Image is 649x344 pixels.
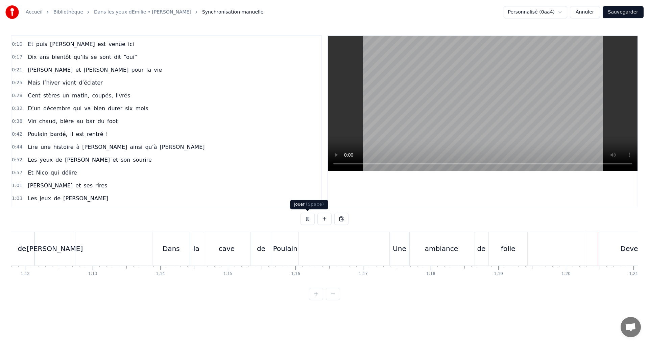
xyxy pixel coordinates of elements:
span: [PERSON_NAME] [27,182,73,189]
span: 0:28 [12,92,22,99]
div: 1:19 [494,271,503,277]
span: au [76,117,84,125]
span: “oui” [123,53,138,61]
span: 1:03 [12,195,22,202]
span: mois [135,105,149,112]
span: Mais [27,79,41,87]
span: venue [108,40,126,48]
span: un [62,92,70,99]
span: [PERSON_NAME] [63,194,109,202]
span: 0:42 [12,131,22,138]
span: Dix [27,53,37,61]
span: pour [130,66,144,74]
span: Lire [27,143,38,151]
div: 1:12 [21,271,30,277]
span: [PERSON_NAME] [159,143,206,151]
span: bar [85,117,96,125]
span: est [97,40,106,48]
span: vie [153,66,163,74]
span: durer [107,105,123,112]
span: Nico [35,169,49,177]
span: [PERSON_NAME] [27,66,73,74]
div: 1:21 [629,271,638,277]
span: histoire [53,143,74,151]
span: foot [106,117,118,125]
span: puis [35,40,48,48]
span: Cent [27,92,41,99]
span: stères [43,92,61,99]
span: bientôt [51,53,72,61]
span: D’un [27,105,41,112]
span: 0:57 [12,169,22,176]
span: bardé, [49,130,68,138]
span: Les [27,156,38,164]
span: yeux [39,156,53,164]
span: rires [95,182,108,189]
span: [PERSON_NAME] [64,156,111,164]
div: folie [501,244,515,254]
span: se [90,53,98,61]
span: qui [73,105,82,112]
span: jeux [39,194,52,202]
span: [PERSON_NAME] [83,66,129,74]
div: ambiance [425,244,458,254]
div: 1:14 [156,271,165,277]
div: 1:15 [223,271,233,277]
div: de [477,244,485,254]
span: bien [93,105,106,112]
span: il [70,130,74,138]
span: 0:44 [12,144,22,151]
span: délire [61,169,78,177]
div: 1:17 [359,271,368,277]
span: vient [62,79,77,87]
span: Poulain [27,130,48,138]
div: la [193,244,199,254]
span: rentré ! [86,130,108,138]
div: Une [393,244,406,254]
div: cave [219,244,235,254]
span: 0:52 [12,157,22,163]
span: 1:01 [12,182,22,189]
span: 0:21 [12,67,22,73]
span: la [146,66,152,74]
span: décembre [43,105,71,112]
span: Les [27,194,38,202]
div: Dans [163,244,180,254]
span: et [75,182,81,189]
span: à [76,143,80,151]
span: est [75,130,85,138]
span: matin, [71,92,90,99]
span: une [40,143,51,151]
span: va [83,105,91,112]
div: 1:20 [561,271,571,277]
span: 0:10 [12,41,22,48]
span: Synchronisation manuelle [202,9,264,16]
span: ( Space ) [306,202,324,207]
span: 0:32 [12,105,22,112]
div: 1:16 [291,271,300,277]
span: et [75,66,81,74]
span: qui [50,169,60,177]
span: bière [59,117,75,125]
a: Accueil [26,9,43,16]
span: six [124,105,133,112]
span: sont [99,53,112,61]
span: coupés, [91,92,114,99]
div: 1:13 [88,271,97,277]
a: Ouvrir le chat [621,317,641,337]
span: Vin [27,117,37,125]
span: Et [27,40,34,48]
span: du [97,117,105,125]
span: ans [39,53,50,61]
span: dit [113,53,122,61]
span: ici [127,40,135,48]
span: de [55,156,63,164]
nav: breadcrumb [26,9,263,16]
span: et [112,156,119,164]
span: de [53,194,61,202]
a: Bibliothèque [53,9,83,16]
span: d’éclater [78,79,103,87]
span: [PERSON_NAME] [49,40,96,48]
div: [PERSON_NAME] [27,244,83,254]
div: Jouer [290,200,328,209]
